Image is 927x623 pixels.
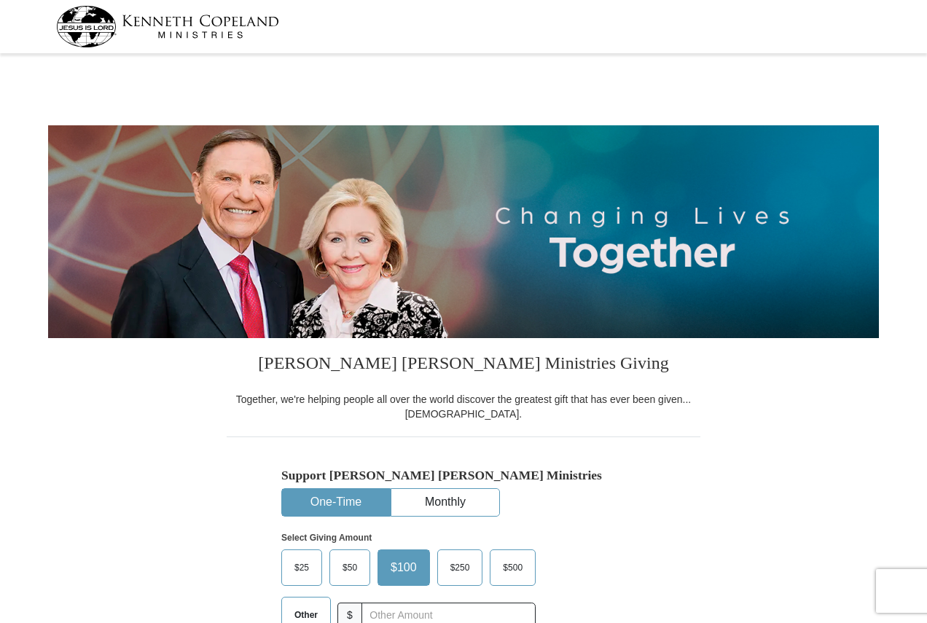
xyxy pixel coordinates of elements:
[335,557,364,579] span: $50
[443,557,477,579] span: $250
[496,557,530,579] span: $500
[281,468,646,483] h5: Support [PERSON_NAME] [PERSON_NAME] Ministries
[282,489,390,516] button: One-Time
[391,489,499,516] button: Monthly
[383,557,424,579] span: $100
[227,338,700,392] h3: [PERSON_NAME] [PERSON_NAME] Ministries Giving
[287,557,316,579] span: $25
[56,6,279,47] img: kcm-header-logo.svg
[227,392,700,421] div: Together, we're helping people all over the world discover the greatest gift that has ever been g...
[281,533,372,543] strong: Select Giving Amount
